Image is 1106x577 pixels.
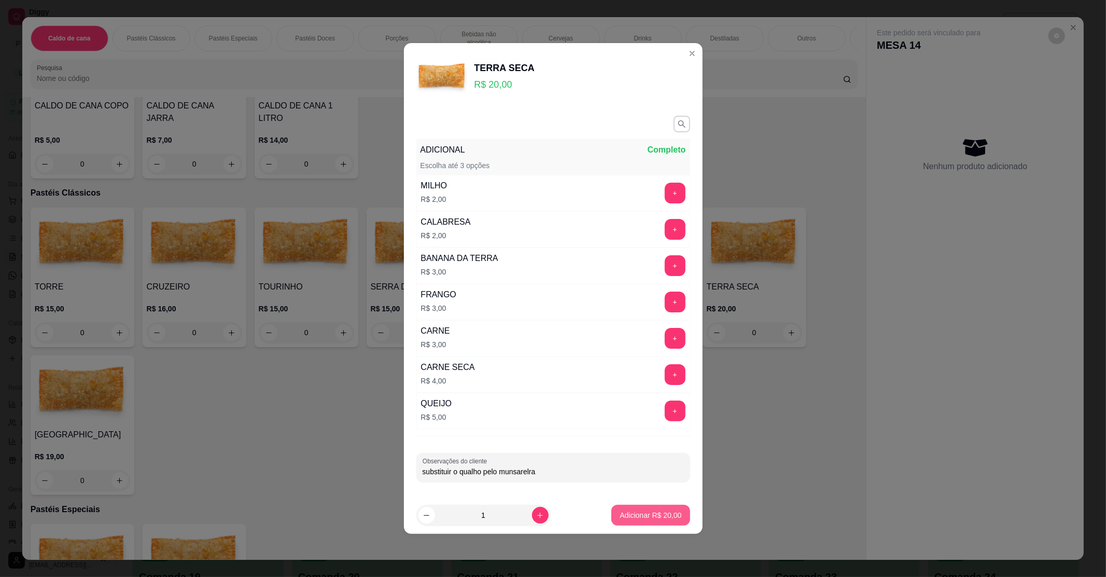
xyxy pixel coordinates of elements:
div: TERRA SECA [474,61,535,75]
div: FRANGO [421,288,456,301]
div: CARNE [421,325,450,337]
div: MILHO [421,180,447,192]
button: add [665,183,685,203]
button: add [665,219,685,240]
p: Escolha até 3 opções [421,160,490,171]
div: CALABRESA [421,216,471,228]
label: Observações do cliente [423,457,491,465]
button: Adicionar R$ 20,00 [611,505,690,526]
button: add [665,328,685,349]
input: Observações do cliente [423,466,684,477]
img: product-image [416,51,468,103]
div: QUEIJO [421,397,452,410]
p: R$ 20,00 [474,77,535,92]
button: add [665,255,685,276]
p: Completo [648,144,686,156]
button: add [665,292,685,312]
p: R$ 3,00 [421,339,450,350]
button: add [665,364,685,385]
p: R$ 2,00 [421,230,471,241]
button: Close [684,45,701,62]
p: ADICIONAL [421,144,465,156]
button: decrease-product-quantity [418,507,435,524]
p: Adicionar R$ 20,00 [620,510,681,520]
button: add [665,401,685,421]
p: R$ 3,00 [421,267,498,277]
div: BANANA DA TERRA [421,252,498,265]
p: R$ 4,00 [421,376,475,386]
button: increase-product-quantity [532,507,549,524]
p: R$ 3,00 [421,303,456,313]
p: R$ 5,00 [421,412,452,422]
div: CARNE SECA [421,361,475,374]
p: R$ 2,00 [421,194,447,204]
